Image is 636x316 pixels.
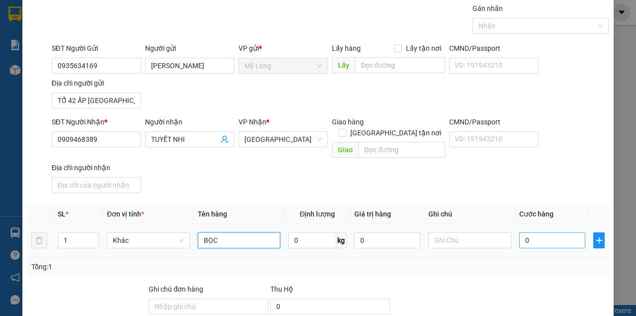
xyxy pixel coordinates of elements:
div: Người gửi [145,43,235,54]
div: [GEOGRAPHIC_DATA] [116,8,217,31]
div: VP gửi [238,43,328,54]
div: 0931747477 [116,43,217,57]
span: Mỹ Long [244,58,322,73]
span: Đơn vị tính [107,210,144,218]
div: ANH TRÌNH [116,31,217,43]
span: Nhận: [116,8,140,19]
span: Lấy hàng [332,44,361,52]
div: CMND/Passport [449,116,539,127]
span: Lấy tận nơi [402,43,445,54]
span: SL [58,210,66,218]
span: Cước hàng [519,210,554,218]
div: [PERSON_NAME] [8,20,109,32]
label: Gán nhãn [473,4,503,12]
th: Ghi chú [424,205,515,224]
span: user-add [221,135,229,143]
span: Định lượng [300,210,335,218]
button: plus [593,232,605,248]
label: Ghi chú đơn hàng [149,285,203,293]
div: 0787671538 [8,32,109,46]
span: Thu Hộ [270,285,293,293]
div: Người nhận [145,116,235,127]
input: Ghi chú đơn hàng [149,299,268,315]
input: Ghi Chú [428,232,511,248]
div: SĐT Người Nhận [52,116,141,127]
span: Sài Gòn [244,132,322,147]
span: Gửi: [8,9,24,20]
input: Dọc đường [355,57,445,73]
span: Giá trị hàng [354,210,391,218]
span: plus [594,236,604,244]
input: Dọc đường [358,142,445,158]
div: Tổng: 1 [31,261,246,272]
button: delete [31,232,47,248]
input: VD: Bàn, Ghế [198,232,281,248]
span: Tên hàng [198,210,227,218]
input: Địa chỉ của người gửi [52,93,141,108]
div: Mỹ Long [8,8,109,20]
div: TỔ 28 ẤP BÌNH [GEOGRAPHIC_DATA] [8,46,109,70]
span: Giao hàng [332,118,364,126]
div: Địa chỉ người gửi [52,78,141,89]
input: Địa chỉ của người nhận [52,177,141,193]
div: SĐT Người Gửi [52,43,141,54]
span: Lấy [332,57,355,73]
span: Giao [332,142,358,158]
div: CMND/Passport [449,43,539,54]
span: Khác [113,233,184,248]
span: kg [336,232,346,248]
span: VP Nhận [238,118,266,126]
span: [GEOGRAPHIC_DATA] tận nơi [346,127,445,138]
input: 0 [354,232,420,248]
div: Địa chỉ người nhận [52,162,141,173]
